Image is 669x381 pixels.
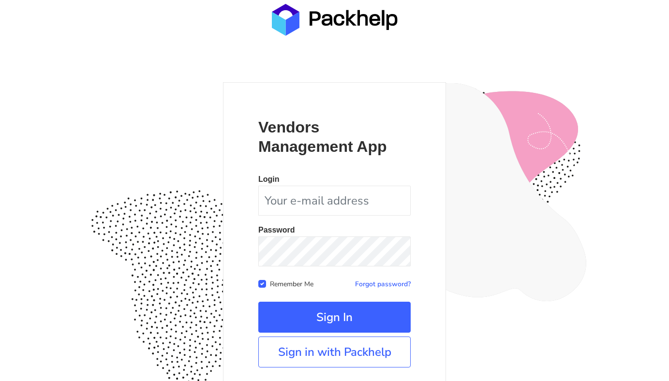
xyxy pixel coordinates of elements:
[258,186,411,216] input: Your e-mail address
[258,302,411,333] button: Sign In
[258,176,411,183] p: Login
[258,337,411,367] a: Sign in with Packhelp
[355,279,411,289] a: Forgot password?
[258,117,411,156] p: Vendors Management App
[270,278,313,289] label: Remember Me
[258,226,411,234] p: Password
